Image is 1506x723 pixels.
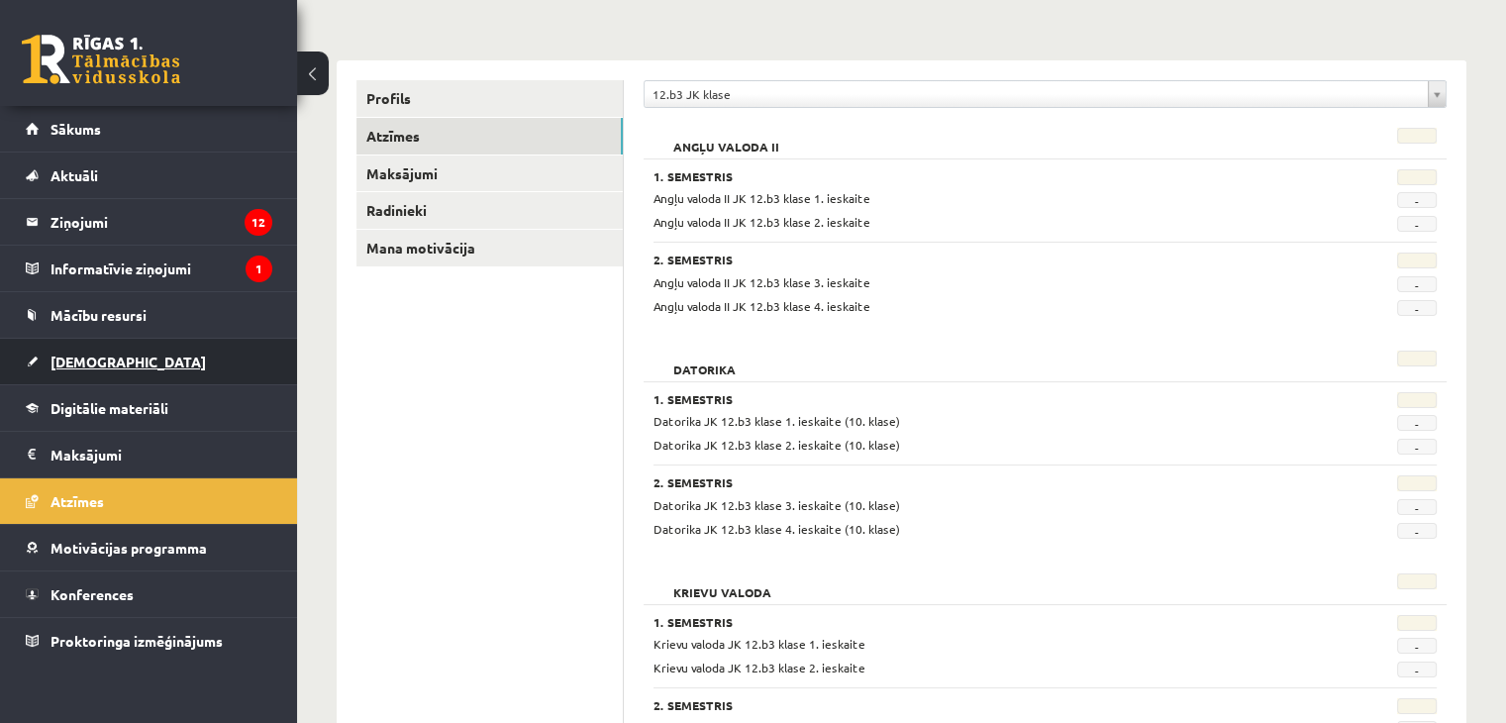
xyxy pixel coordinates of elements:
[26,246,272,291] a: Informatīvie ziņojumi1
[356,192,623,229] a: Radinieki
[356,118,623,155] a: Atzīmes
[50,585,134,603] span: Konferences
[50,246,272,291] legend: Informatīvie ziņojumi
[653,392,1301,406] h3: 1. Semestris
[653,214,870,230] span: Angļu valoda II JK 12.b3 klase 2. ieskaite
[26,385,272,431] a: Digitālie materiāli
[653,660,865,675] span: Krievu valoda JK 12.b3 klase 2. ieskaite
[653,190,870,206] span: Angļu valoda II JK 12.b3 klase 1. ieskaite
[50,353,206,370] span: [DEMOGRAPHIC_DATA]
[22,35,180,84] a: Rīgas 1. Tālmācības vidusskola
[50,306,147,324] span: Mācību resursi
[1397,300,1437,316] span: -
[26,571,272,617] a: Konferences
[653,573,791,593] h2: Krievu valoda
[356,230,623,266] a: Mana motivācija
[246,256,272,282] i: 1
[653,128,799,148] h2: Angļu valoda II
[1397,415,1437,431] span: -
[1397,662,1437,677] span: -
[356,155,623,192] a: Maksājumi
[26,106,272,152] a: Sākums
[653,475,1301,489] h3: 2. Semestris
[653,497,900,513] span: Datorika JK 12.b3 klase 3. ieskaite (10. klase)
[1397,499,1437,515] span: -
[653,636,865,652] span: Krievu valoda JK 12.b3 klase 1. ieskaite
[50,492,104,510] span: Atzīmes
[50,632,223,650] span: Proktoringa izmēģinājums
[50,399,168,417] span: Digitālie materiāli
[1397,276,1437,292] span: -
[26,199,272,245] a: Ziņojumi12
[645,81,1446,107] a: 12.b3 JK klase
[1397,523,1437,539] span: -
[50,199,272,245] legend: Ziņojumi
[50,166,98,184] span: Aktuāli
[356,80,623,117] a: Profils
[50,120,101,138] span: Sākums
[653,298,870,314] span: Angļu valoda II JK 12.b3 klase 4. ieskaite
[1397,439,1437,455] span: -
[26,618,272,664] a: Proktoringa izmēģinājums
[26,339,272,384] a: [DEMOGRAPHIC_DATA]
[1397,216,1437,232] span: -
[653,437,900,453] span: Datorika JK 12.b3 klase 2. ieskaite (10. klase)
[653,413,900,429] span: Datorika JK 12.b3 klase 1. ieskaite (10. klase)
[50,539,207,557] span: Motivācijas programma
[653,698,1301,712] h3: 2. Semestris
[26,478,272,524] a: Atzīmes
[26,525,272,570] a: Motivācijas programma
[1397,192,1437,208] span: -
[653,81,1420,107] span: 12.b3 JK klase
[653,274,870,290] span: Angļu valoda II JK 12.b3 klase 3. ieskaite
[653,253,1301,266] h3: 2. Semestris
[653,615,1301,629] h3: 1. Semestris
[26,292,272,338] a: Mācību resursi
[26,153,272,198] a: Aktuāli
[653,351,755,370] h2: Datorika
[245,209,272,236] i: 12
[1397,638,1437,654] span: -
[26,432,272,477] a: Maksājumi
[653,169,1301,183] h3: 1. Semestris
[50,432,272,477] legend: Maksājumi
[653,521,900,537] span: Datorika JK 12.b3 klase 4. ieskaite (10. klase)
